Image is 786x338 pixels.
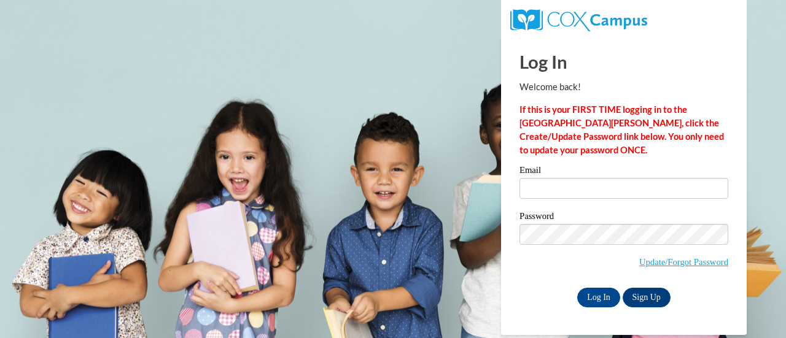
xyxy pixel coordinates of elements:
p: Welcome back! [519,80,728,94]
input: Log In [577,288,620,307]
a: Update/Forgot Password [639,257,728,267]
label: Email [519,166,728,178]
label: Password [519,212,728,224]
img: COX Campus [510,9,647,31]
strong: If this is your FIRST TIME logging in to the [GEOGRAPHIC_DATA][PERSON_NAME], click the Create/Upd... [519,104,724,155]
a: Sign Up [623,288,671,307]
h1: Log In [519,49,728,74]
a: COX Campus [510,14,647,25]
